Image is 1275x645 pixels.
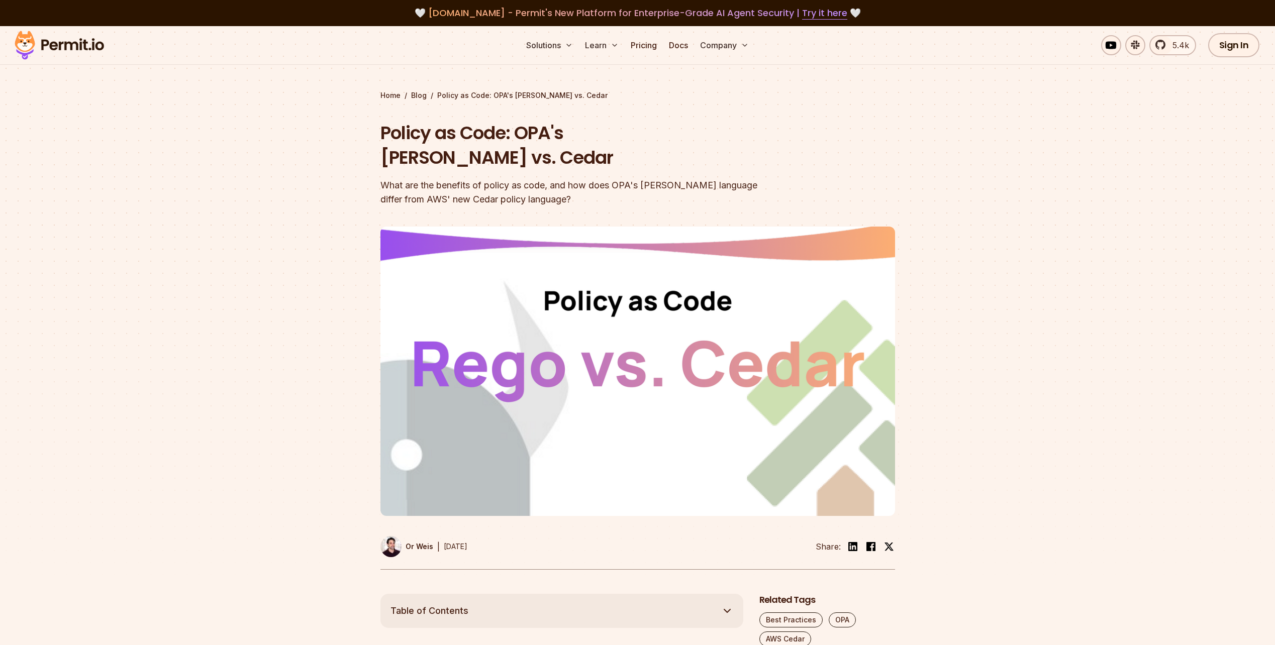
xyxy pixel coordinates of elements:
img: facebook [865,541,877,553]
a: Pricing [627,35,661,55]
a: Home [380,90,401,100]
h2: Related Tags [759,594,895,606]
a: Docs [665,35,692,55]
span: 5.4k [1166,39,1189,51]
button: Company [696,35,753,55]
li: Share: [816,541,841,553]
a: OPA [829,612,856,627]
button: Learn [581,35,623,55]
button: Table of Contents [380,594,743,628]
img: linkedin [847,541,859,553]
div: What are the benefits of policy as code, and how does OPA's [PERSON_NAME] language differ from AW... [380,178,766,206]
img: twitter [884,542,894,552]
time: [DATE] [444,542,467,551]
div: / / [380,90,895,100]
a: Try it here [802,7,847,20]
img: Permit logo [10,28,109,62]
a: Sign In [1208,33,1260,57]
span: Table of Contents [390,604,468,618]
a: Best Practices [759,612,823,627]
img: Or Weis [380,536,402,557]
h1: Policy as Code: OPA's [PERSON_NAME] vs. Cedar [380,121,766,170]
div: | [437,541,440,553]
img: Policy as Code: OPA's Rego vs. Cedar [380,227,895,516]
a: Blog [411,90,427,100]
button: Solutions [522,35,577,55]
a: 5.4k [1149,35,1196,55]
a: Or Weis [380,536,433,557]
p: Or Weis [406,542,433,552]
span: [DOMAIN_NAME] - Permit's New Platform for Enterprise-Grade AI Agent Security | [428,7,847,19]
div: 🤍 🤍 [24,6,1251,20]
